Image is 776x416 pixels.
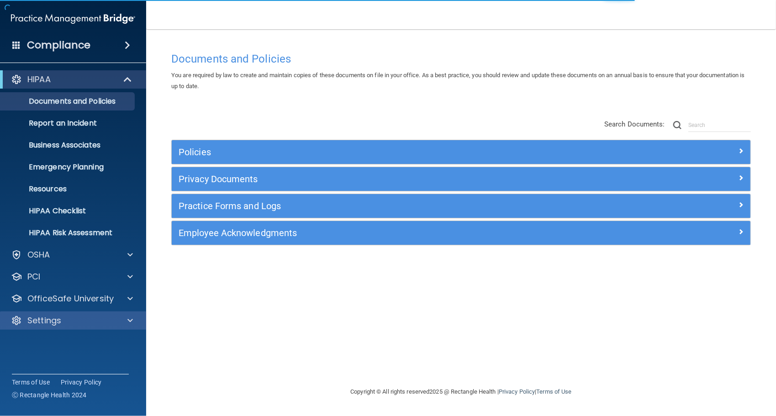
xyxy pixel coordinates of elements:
h5: Policies [179,147,599,157]
p: Report an Incident [6,119,131,128]
p: OfficeSafe University [27,293,114,304]
span: Search Documents: [604,120,665,128]
p: Emergency Planning [6,163,131,172]
h4: Compliance [27,39,90,52]
input: Search [688,118,751,132]
p: HIPAA [27,74,51,85]
a: Employee Acknowledgments [179,226,744,240]
p: Documents and Policies [6,97,131,106]
img: ic-search.3b580494.png [673,121,681,129]
p: Resources [6,184,131,194]
p: HIPAA Checklist [6,206,131,216]
p: Business Associates [6,141,131,150]
span: You are required by law to create and maintain copies of these documents on file in your office. ... [171,72,745,90]
a: PCI [11,271,133,282]
a: Privacy Policy [61,378,102,387]
a: OfficeSafe University [11,293,133,304]
a: Settings [11,315,133,326]
h5: Practice Forms and Logs [179,201,599,211]
h5: Privacy Documents [179,174,599,184]
p: OSHA [27,249,50,260]
a: Practice Forms and Logs [179,199,744,213]
h4: Documents and Policies [171,53,751,65]
a: Policies [179,145,744,159]
a: Terms of Use [12,378,50,387]
a: Terms of Use [536,388,571,395]
a: HIPAA [11,74,132,85]
h5: Employee Acknowledgments [179,228,599,238]
img: PMB logo [11,10,135,28]
div: Copyright © All rights reserved 2025 @ Rectangle Health | | [295,377,628,406]
span: Ⓒ Rectangle Health 2024 [12,390,87,400]
p: Settings [27,315,61,326]
a: Privacy Documents [179,172,744,186]
a: Privacy Policy [499,388,535,395]
a: OSHA [11,249,133,260]
p: HIPAA Risk Assessment [6,228,131,237]
p: PCI [27,271,40,282]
